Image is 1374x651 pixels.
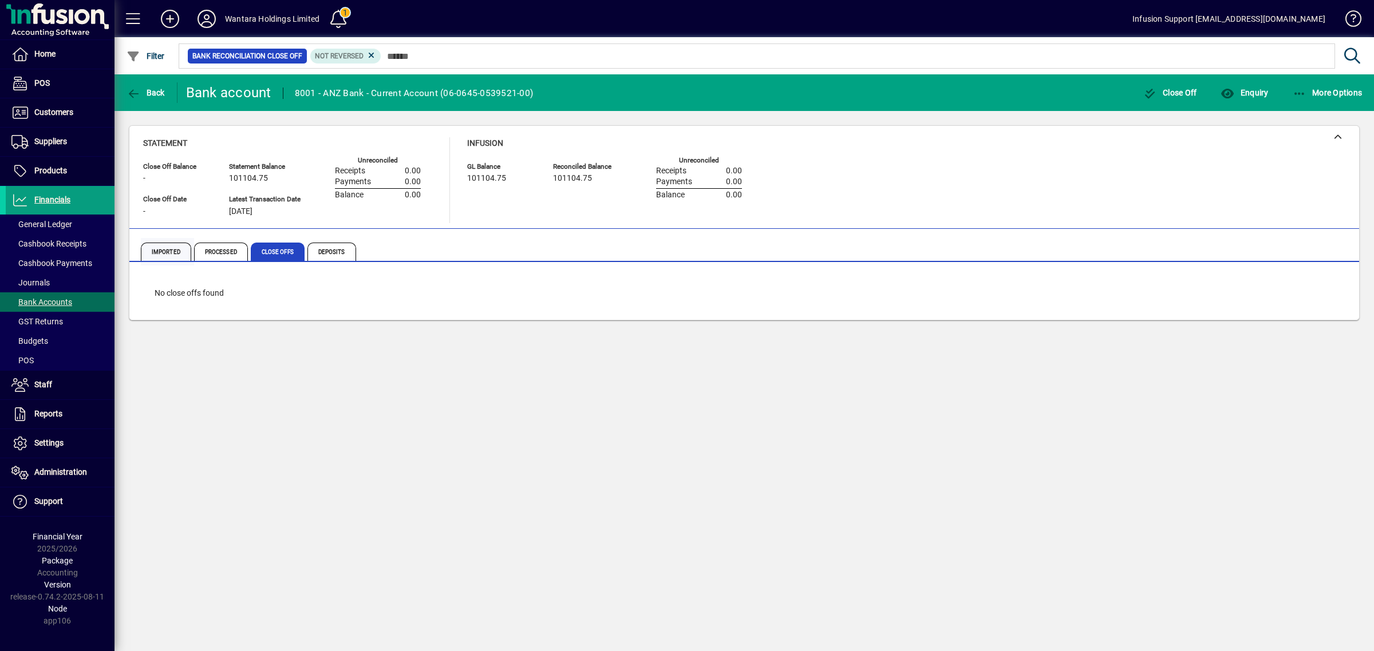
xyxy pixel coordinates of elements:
[553,163,622,170] span: Reconciled Balance
[127,51,165,61] span: Filter
[143,163,212,170] span: Close Off Balance
[194,243,248,261] span: Processed
[34,78,50,88] span: POS
[656,190,685,200] span: Balance
[307,243,356,261] span: Deposits
[6,128,114,156] a: Suppliers
[152,9,188,29] button: Add
[1290,82,1365,103] button: More Options
[6,234,114,253] a: Cashbook Receipts
[6,429,114,458] a: Settings
[34,108,73,117] span: Customers
[6,458,114,487] a: Administration
[42,556,73,565] span: Package
[143,207,145,216] span: -
[225,10,319,28] div: Wantara Holdings Limited
[405,177,421,186] span: 0.00
[315,52,364,60] span: Not reversed
[11,259,92,268] span: Cashbook Payments
[11,239,86,248] span: Cashbook Receipts
[6,331,114,351] a: Budgets
[1143,88,1197,97] span: Close Off
[34,438,64,447] span: Settings
[726,177,742,186] span: 0.00
[141,243,191,261] span: Imported
[553,174,592,183] span: 101104.75
[726,190,742,200] span: 0.00
[34,195,70,204] span: Financials
[1140,82,1200,103] button: Close Off
[192,50,302,62] span: Bank Reconciliation Close Off
[34,380,52,389] span: Staff
[34,467,87,477] span: Administration
[6,487,114,516] a: Support
[6,351,114,370] a: POS
[11,356,34,365] span: POS
[1218,82,1271,103] button: Enquiry
[6,400,114,428] a: Reports
[143,196,212,203] span: Close Off Date
[188,9,225,29] button: Profile
[127,88,165,97] span: Back
[679,157,719,164] label: Unreconciled
[11,317,63,326] span: GST Returns
[229,196,301,203] span: Latest Transaction Date
[251,243,305,261] span: Close Offs
[34,409,62,418] span: Reports
[405,166,421,176] span: 0.00
[726,166,742,176] span: 0.00
[11,278,50,287] span: Journals
[335,190,364,200] span: Balance
[6,292,114,312] a: Bank Accounts
[295,84,534,102] div: 8001 - ANZ Bank - Current Account (06-0645-0539521-00)
[34,166,67,175] span: Products
[656,177,692,186] span: Payments
[33,532,82,541] span: Financial Year
[1221,88,1268,97] span: Enquiry
[34,49,56,58] span: Home
[114,82,177,103] app-page-header-button: Back
[1337,2,1360,39] a: Knowledge Base
[48,604,67,613] span: Node
[6,371,114,399] a: Staff
[34,497,63,506] span: Support
[467,163,536,170] span: GL Balance
[6,273,114,292] a: Journals
[6,253,114,273] a: Cashbook Payments
[335,166,365,176] span: Receipts
[6,312,114,331] a: GST Returns
[6,215,114,234] a: General Ledger
[44,580,71,589] span: Version
[467,174,506,183] span: 101104.75
[11,220,72,229] span: General Ledger
[6,98,114,127] a: Customers
[11,297,72,307] span: Bank Accounts
[1293,88,1363,97] span: More Options
[229,207,252,216] span: [DATE]
[1132,10,1325,28] div: Infusion Support [EMAIL_ADDRESS][DOMAIN_NAME]
[6,40,114,69] a: Home
[405,190,421,200] span: 0.00
[34,137,67,146] span: Suppliers
[229,163,301,170] span: Statement Balance
[143,276,235,311] div: No close offs found
[335,177,371,186] span: Payments
[143,174,145,183] span: -
[358,157,398,164] label: Unreconciled
[229,174,268,183] span: 101104.75
[124,46,168,66] button: Filter
[186,84,271,102] div: Bank account
[11,336,48,346] span: Budgets
[310,49,381,63] mat-chip: Reversal status: Not reversed
[124,82,168,103] button: Back
[6,69,114,98] a: POS
[6,157,114,185] a: Products
[656,166,686,176] span: Receipts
